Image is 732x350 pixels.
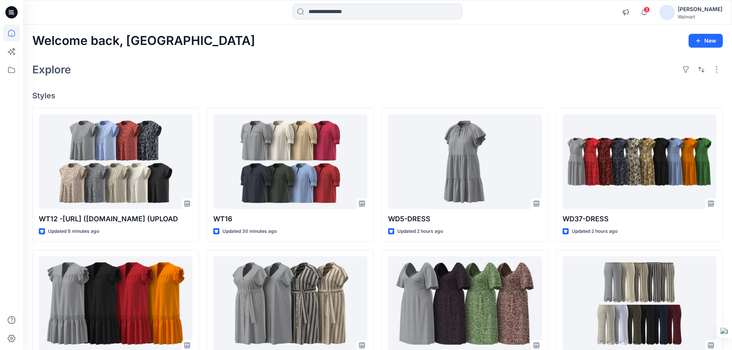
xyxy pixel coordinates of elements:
[32,63,71,76] h2: Explore
[39,114,193,209] a: WT12 -23-07-25-WALMART.bw (Revised.bw (UPLOAD
[48,227,99,236] p: Updated 8 minutes ago
[644,7,650,13] span: 3
[678,5,722,14] div: [PERSON_NAME]
[213,114,367,209] a: WT16
[213,214,367,224] p: WT16
[397,227,443,236] p: Updated 2 hours ago
[659,5,675,20] img: avatar
[32,34,255,48] h2: Welcome back, [GEOGRAPHIC_DATA]
[678,14,722,20] div: Walmart
[388,114,542,209] a: WD5-DRESS
[689,34,723,48] button: New
[39,214,193,224] p: WT12 -[URL] ([DOMAIN_NAME] (UPLOAD
[572,227,617,236] p: Updated 2 hours ago
[32,91,723,100] h4: Styles
[563,214,716,224] p: WD37-DRESS
[222,227,277,236] p: Updated 30 minutes ago
[563,114,716,209] a: WD37-DRESS
[388,214,542,224] p: WD5-DRESS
